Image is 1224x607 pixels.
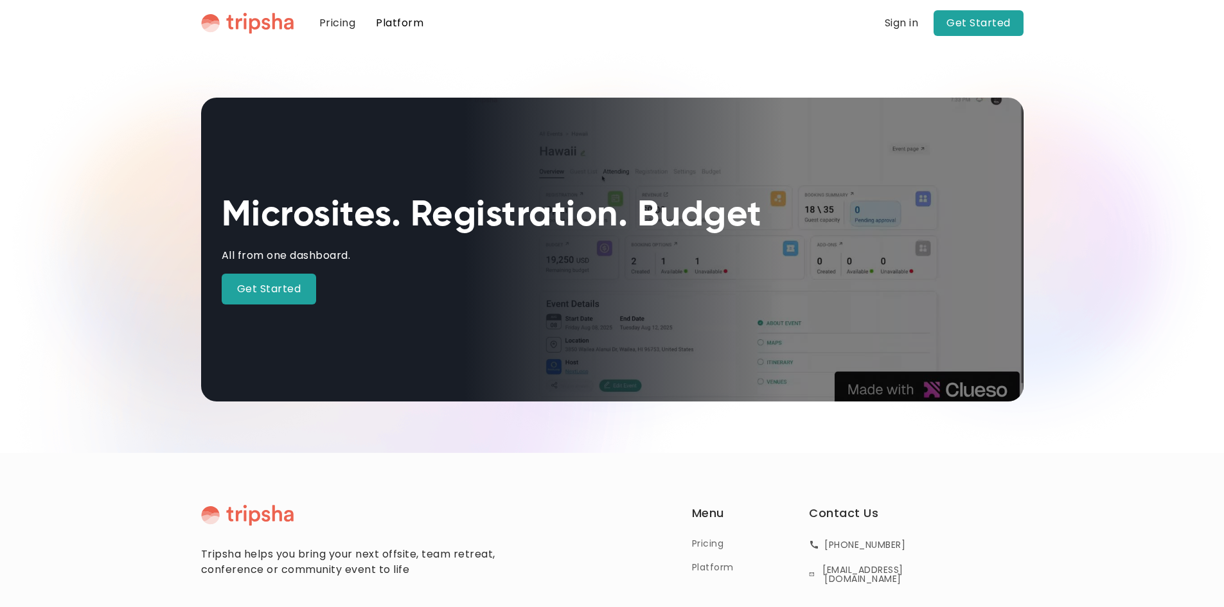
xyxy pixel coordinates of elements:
a: Sign in [885,15,919,31]
div: [EMAIL_ADDRESS][DOMAIN_NAME] [820,565,906,583]
a: Platform [692,561,734,574]
a: [EMAIL_ADDRESS][DOMAIN_NAME] [809,563,906,586]
a: [PHONE_NUMBER] [809,537,905,552]
div: [PHONE_NUMBER] [824,540,905,549]
a: Get Started [222,274,317,304]
h1: Microsites. Registration. Budget [222,195,762,238]
img: Tripsha Logo [201,12,294,34]
div: Contact Us [809,504,878,527]
div: Sign in [885,18,919,28]
div: All from one dashboard. [222,248,351,263]
img: Tripsha Logo [201,504,294,526]
a: Get Started [934,10,1024,36]
a: Pricing [692,537,724,550]
div: Menu [692,504,724,527]
div: Tripsha helps you bring your next offsite, team retreat, conference or community event to life [201,547,510,577]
